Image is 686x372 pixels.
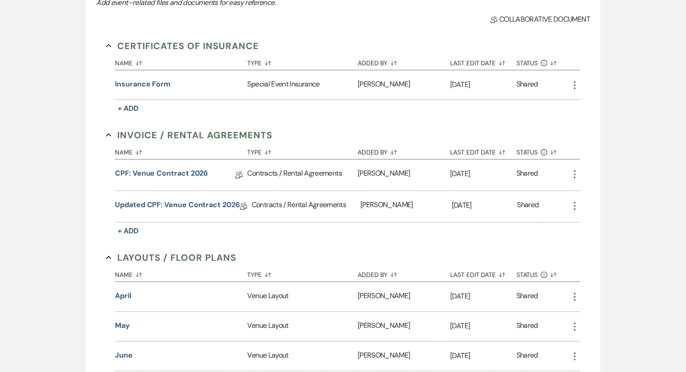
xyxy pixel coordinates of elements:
span: Status [516,60,538,66]
div: [PERSON_NAME] [358,70,450,100]
button: Type [247,142,357,159]
div: Shared [516,290,538,303]
button: Status [516,53,569,70]
button: Last Edit Date [450,264,516,281]
div: [PERSON_NAME] [358,159,450,191]
p: [DATE] [451,200,517,211]
span: + Add [118,226,138,236]
button: Added By [358,53,450,70]
p: [DATE] [450,290,516,302]
div: Shared [516,350,538,362]
button: + Add [115,225,141,237]
button: Insurance Form [115,79,170,90]
div: Shared [517,200,539,213]
button: Certificates of Insurance [106,39,259,53]
button: Status [516,142,569,159]
div: Venue Layout [247,312,357,341]
p: [DATE] [450,320,516,332]
div: Shared [516,168,538,182]
div: [PERSON_NAME] [358,312,450,341]
button: Name [115,53,247,70]
div: Special Event Insurance [247,70,357,100]
button: June [115,350,133,361]
button: Added By [358,264,450,281]
button: May [115,320,130,331]
span: Collaborative document [490,14,589,25]
div: Venue Layout [247,282,357,311]
button: Last Edit Date [450,142,516,159]
button: Type [247,53,357,70]
button: Layouts / Floor Plans [106,251,236,264]
span: Status [516,149,538,155]
div: [PERSON_NAME] [358,282,450,311]
button: Type [247,264,357,281]
button: Name [115,264,247,281]
button: April [115,290,131,301]
button: Invoice / Rental Agreements [106,128,272,142]
button: + Add [115,102,141,115]
div: Venue Layout [247,341,357,371]
p: [DATE] [450,79,516,91]
button: Added By [358,142,450,159]
div: Contracts / Rental Agreements [247,159,357,191]
div: [PERSON_NAME] [358,341,450,371]
button: Name [115,142,247,159]
button: Status [516,264,569,281]
span: + Add [118,104,138,113]
div: Shared [516,79,538,91]
a: CPF: Venue Contract 2026 [115,168,208,182]
div: [PERSON_NAME] [360,191,452,222]
span: Status [516,272,538,278]
p: [DATE] [450,168,516,180]
div: Contracts / Rental Agreements [252,191,360,222]
a: Updated CPF: Venue Contract 2026 [115,200,239,213]
p: [DATE] [450,350,516,362]
button: Last Edit Date [450,53,516,70]
div: Shared [516,320,538,332]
